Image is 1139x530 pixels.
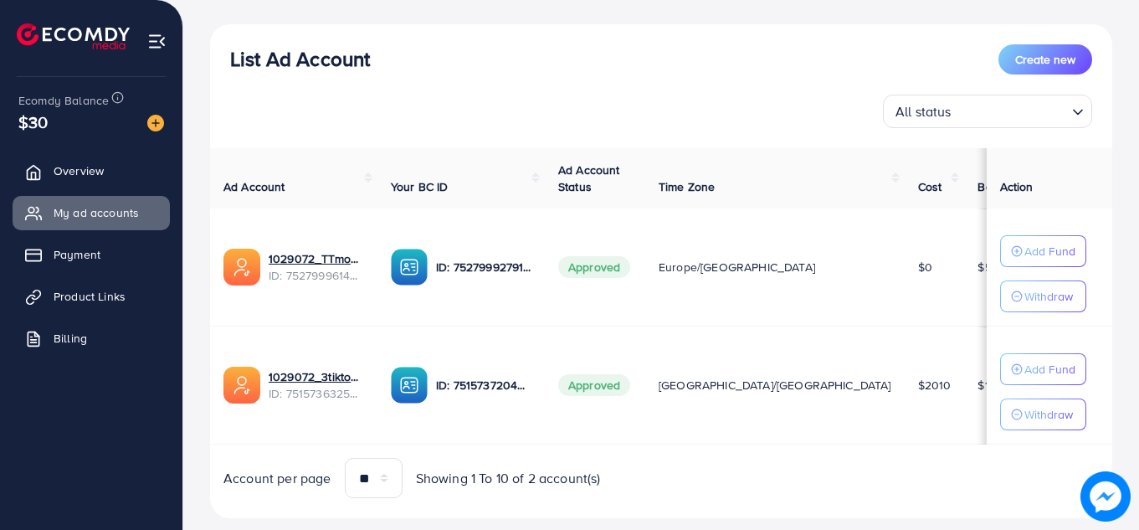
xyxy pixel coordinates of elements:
span: All status [892,100,955,124]
img: ic-ba-acc.ded83a64.svg [391,367,428,404]
span: ID: 7515736325211996168 [269,385,364,402]
img: logo [17,23,130,49]
div: <span class='underline'>1029072_3tiktok_1749893989137</span></br>7515736325211996168 [269,368,364,403]
a: Payment [13,238,170,271]
span: [GEOGRAPHIC_DATA]/[GEOGRAPHIC_DATA] [659,377,891,394]
p: Withdraw [1024,286,1073,306]
a: Overview [13,154,170,188]
span: Billing [54,330,87,347]
a: Product Links [13,280,170,313]
span: Action [1000,178,1034,195]
input: Search for option [957,96,1065,124]
button: Create new [998,44,1092,75]
button: Withdraw [1000,280,1086,312]
span: Approved [558,256,630,278]
span: Your BC ID [391,178,449,195]
img: image [147,115,164,131]
span: Ad Account [223,178,285,195]
span: My ad accounts [54,204,139,221]
a: 1029072_3tiktok_1749893989137 [269,368,364,385]
button: Add Fund [1000,235,1086,267]
span: Ecomdy Balance [18,92,109,109]
div: <span class='underline'>1029072_TTmonigrow_1752749004212</span></br>7527999614847467521 [269,250,364,285]
p: Add Fund [1024,241,1075,261]
span: Product Links [54,288,126,305]
span: Approved [558,374,630,396]
span: Showing 1 To 10 of 2 account(s) [416,469,601,488]
img: ic-ads-acc.e4c84228.svg [223,367,260,404]
span: Overview [54,162,104,179]
button: Add Fund [1000,353,1086,385]
div: Search for option [883,95,1092,128]
button: Withdraw [1000,399,1086,430]
p: Add Fund [1024,359,1075,379]
span: Cost [918,178,942,195]
span: $0 [918,259,932,275]
a: My ad accounts [13,196,170,229]
p: ID: 7515737204606648321 [436,375,531,395]
p: ID: 7527999279103574032 [436,257,531,277]
span: $30 [18,110,48,134]
h3: List Ad Account [230,47,370,71]
a: Billing [13,322,170,355]
span: ID: 7527999614847467521 [269,267,364,284]
span: Time Zone [659,178,715,195]
span: Payment [54,246,100,263]
span: Create new [1015,51,1075,68]
span: $2010 [918,377,952,394]
img: ic-ba-acc.ded83a64.svg [391,249,428,286]
span: Account per page [223,469,331,488]
img: menu [147,32,167,51]
p: Withdraw [1024,404,1073,425]
img: image [1080,471,1131,522]
a: 1029072_TTmonigrow_1752749004212 [269,250,364,267]
img: ic-ads-acc.e4c84228.svg [223,249,260,286]
span: Europe/[GEOGRAPHIC_DATA] [659,259,815,275]
span: Ad Account Status [558,162,620,195]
